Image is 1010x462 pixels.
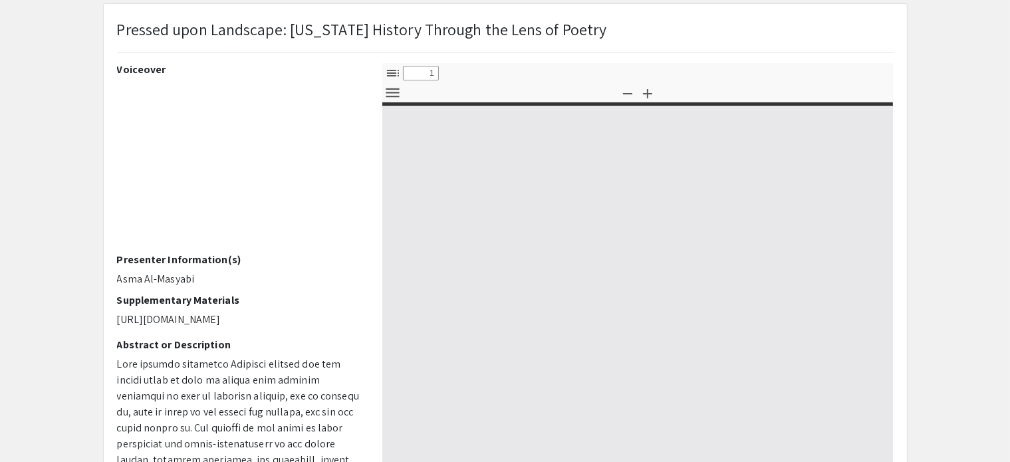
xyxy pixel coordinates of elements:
[117,253,362,266] h2: Presenter Information(s)
[117,17,607,41] p: Pressed upon Landscape: [US_STATE] History Through the Lens of Poetry
[117,81,362,253] iframe: RaCAS Asma Al-Masyabi
[117,63,362,76] h2: Voiceover
[403,66,439,80] input: Page
[382,83,404,102] button: Tools
[117,338,362,351] h2: Abstract or Description
[117,271,362,287] p: Asma Al-Masyabi
[382,63,404,82] button: Toggle Sidebar
[117,294,362,306] h2: Supplementary Materials
[117,312,362,328] p: [URL][DOMAIN_NAME]
[616,83,639,102] button: Zoom Out
[10,402,57,452] iframe: Chat
[636,83,659,102] button: Zoom In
